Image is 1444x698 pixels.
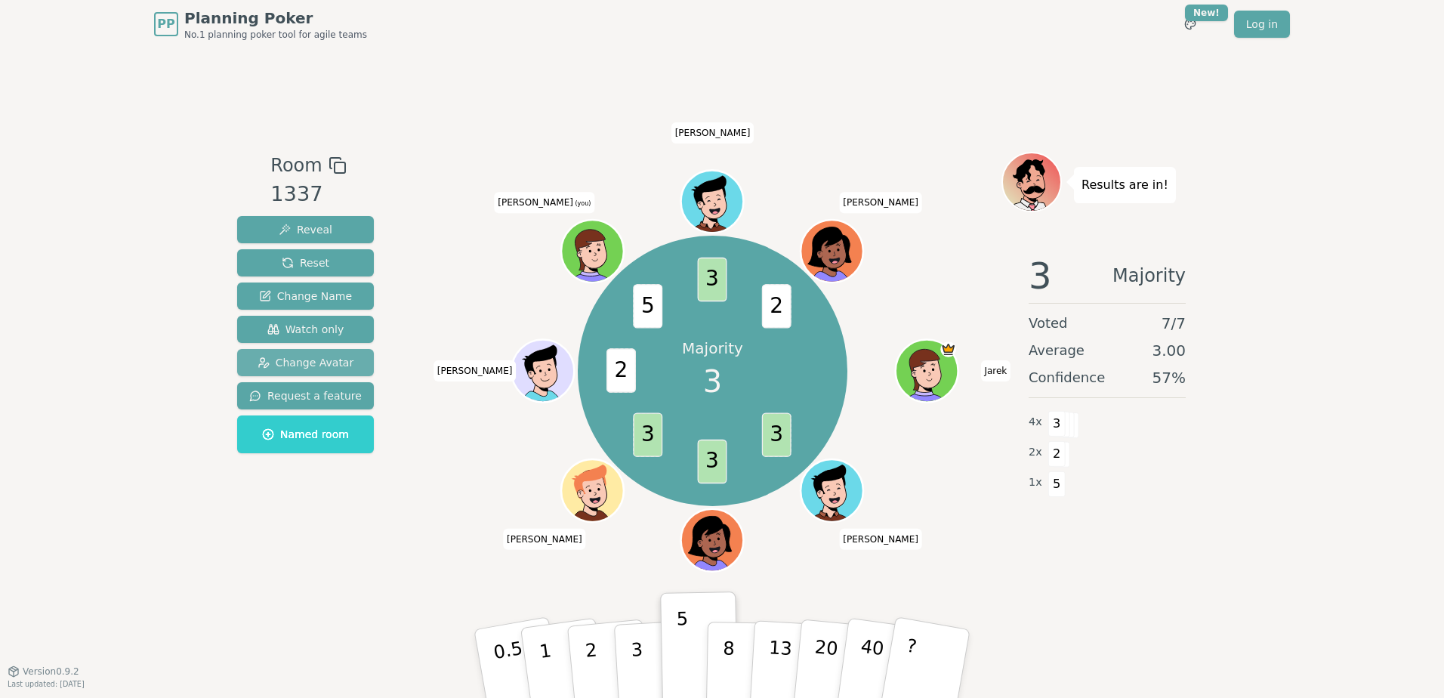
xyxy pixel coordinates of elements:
[184,8,367,29] span: Planning Poker
[270,152,322,179] span: Room
[184,29,367,41] span: No.1 planning poker tool for agile teams
[237,249,374,276] button: Reset
[270,179,346,210] div: 1337
[1048,441,1066,467] span: 2
[157,15,174,33] span: PP
[8,680,85,688] span: Last updated: [DATE]
[1081,174,1168,196] p: Results are in!
[237,349,374,376] button: Change Avatar
[237,216,374,243] button: Reveal
[503,528,586,549] span: Click to change your name
[703,359,722,404] span: 3
[634,284,663,328] span: 5
[237,415,374,453] button: Named room
[1029,258,1052,294] span: 3
[941,341,957,357] span: Jarek is the host
[563,221,622,280] button: Click to change your avatar
[279,222,332,237] span: Reveal
[258,355,354,370] span: Change Avatar
[259,289,352,304] span: Change Name
[671,122,754,144] span: Click to change your name
[1162,313,1186,334] span: 7 / 7
[573,200,591,207] span: (you)
[434,360,517,381] span: Click to change your name
[1152,367,1186,388] span: 57 %
[262,427,349,442] span: Named room
[23,666,79,678] span: Version 0.9.2
[1029,444,1042,461] span: 2 x
[1234,11,1290,38] a: Log in
[682,338,743,359] p: Majority
[634,413,663,457] span: 3
[839,528,922,549] span: Click to change your name
[1177,11,1204,38] button: New!
[698,258,727,301] span: 3
[494,192,594,213] span: Click to change your name
[1152,340,1186,361] span: 3.00
[1029,414,1042,431] span: 4 x
[1112,258,1186,294] span: Majority
[1048,411,1066,437] span: 3
[237,283,374,310] button: Change Name
[237,382,374,409] button: Request a feature
[698,440,727,483] span: 3
[249,388,362,403] span: Request a feature
[1185,5,1228,21] div: New!
[8,666,79,678] button: Version0.9.2
[1029,340,1085,361] span: Average
[1029,313,1068,334] span: Voted
[1029,474,1042,491] span: 1 x
[980,360,1010,381] span: Click to change your name
[762,413,791,457] span: 3
[762,284,791,328] span: 2
[154,8,367,41] a: PPPlanning PokerNo.1 planning poker tool for agile teams
[839,192,922,213] span: Click to change your name
[237,316,374,343] button: Watch only
[677,608,690,690] p: 5
[1048,471,1066,497] span: 5
[607,349,637,393] span: 2
[1029,367,1105,388] span: Confidence
[267,322,344,337] span: Watch only
[282,255,329,270] span: Reset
